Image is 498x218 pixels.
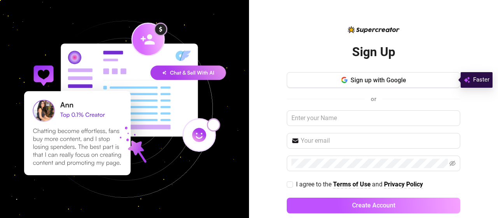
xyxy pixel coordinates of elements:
span: and [372,181,384,188]
input: Enter your Name [287,110,460,126]
img: svg%3e [464,75,470,85]
button: Sign up with Google [287,72,460,88]
input: Your email [301,136,456,145]
a: Terms of Use [333,181,371,189]
img: logo-BBDzfeDw.svg [348,26,400,33]
span: Create Account [352,202,395,209]
a: Privacy Policy [384,181,423,189]
span: I agree to the [296,181,333,188]
span: Faster [473,75,489,85]
span: eye-invisible [449,160,456,167]
span: or [371,96,376,103]
span: Sign up with Google [351,76,406,84]
button: Create Account [287,198,460,213]
h2: Sign Up [352,44,395,60]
